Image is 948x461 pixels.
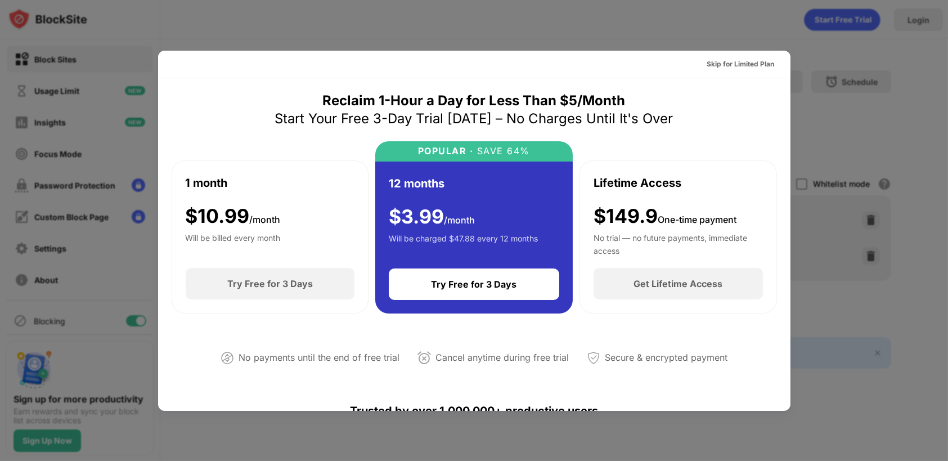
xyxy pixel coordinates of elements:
div: No payments until the end of free trial [239,350,399,366]
span: /month [444,214,475,226]
div: Will be billed every month [186,232,281,254]
div: $ 3.99 [389,205,475,229]
span: /month [250,214,281,225]
img: not-paying [221,351,234,365]
div: $149.9 [594,205,736,228]
div: $ 10.99 [186,205,281,228]
div: Will be charged $47.88 every 12 months [389,232,538,255]
div: 12 months [389,175,444,192]
span: One-time payment [658,214,736,225]
img: secured-payment [587,351,600,365]
div: Try Free for 3 Days [227,278,313,289]
div: SAVE 64% [474,146,531,156]
div: Reclaim 1-Hour a Day for Less Than $5/Month [323,92,626,110]
img: cancel-anytime [417,351,431,365]
div: Start Your Free 3-Day Trial [DATE] – No Charges Until It's Over [275,110,673,128]
div: Get Lifetime Access [634,278,722,289]
div: Skip for Limited Plan [707,59,775,70]
div: No trial — no future payments, immediate access [594,232,763,254]
div: Secure & encrypted payment [605,350,727,366]
div: 1 month [186,174,228,191]
div: Try Free for 3 Days [432,279,517,290]
div: POPULAR · [418,146,474,156]
div: Lifetime Access [594,174,681,191]
div: Trusted by over 1,000,000+ productive users [172,384,777,438]
div: Cancel anytime during free trial [435,350,569,366]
